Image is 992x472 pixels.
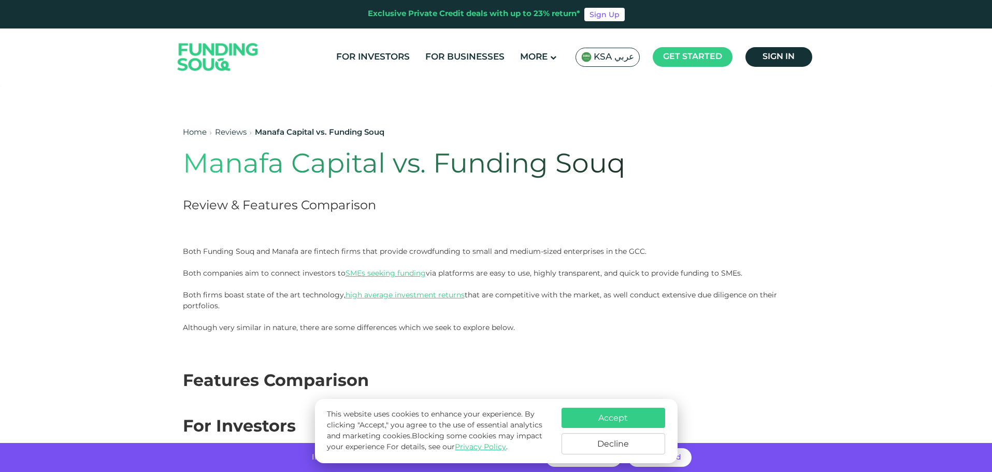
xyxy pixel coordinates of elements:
a: Reviews [215,129,247,136]
h1: Manafa Capital vs. Funding Souq [183,149,684,181]
a: Home [183,129,207,136]
div: For Investors [183,415,810,440]
span: Although very similar in nature, there are some differences which we seek to explore below. [183,323,515,332]
p: This website uses cookies to enhance your experience. By clicking "Accept," you agree to the use ... [327,409,551,453]
a: Sign Up [584,8,625,21]
a: SMEs seeking funding [346,268,426,278]
span: Features Comparison [183,374,369,390]
span: More [520,53,548,62]
a: For Businesses [423,49,507,66]
span: Both firms boast state of the art technology, that are competitive with the market, as well condu... [183,290,777,310]
div: Manafa Capital vs. Funding Souq [255,127,384,139]
span: For details, see our . [386,444,508,451]
span: KSA عربي [594,51,634,63]
span: Both Funding Souq and Manafa are fintech firms that provide crowdfunding to small and medium-size... [183,247,646,256]
div: Exclusive Private Credit deals with up to 23% return* [368,8,580,20]
span: Invest with no hidden fees and get returns of up to [312,454,507,461]
span: Sign in [763,53,795,61]
a: Sign in [745,47,812,67]
span: Get started [663,53,722,61]
span: Blocking some cookies may impact your experience [327,433,542,451]
h2: Review & Features Comparison [183,197,684,215]
a: high average investment returns [346,290,465,299]
a: For Investors [334,49,412,66]
span: Both companies aim to connect investors to via platforms are easy to use, highly transparent, and... [183,268,742,278]
button: Decline [562,433,665,454]
a: Privacy Policy [455,444,506,451]
img: Logo [167,31,269,83]
img: SA Flag [581,52,592,62]
button: Accept [562,408,665,428]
